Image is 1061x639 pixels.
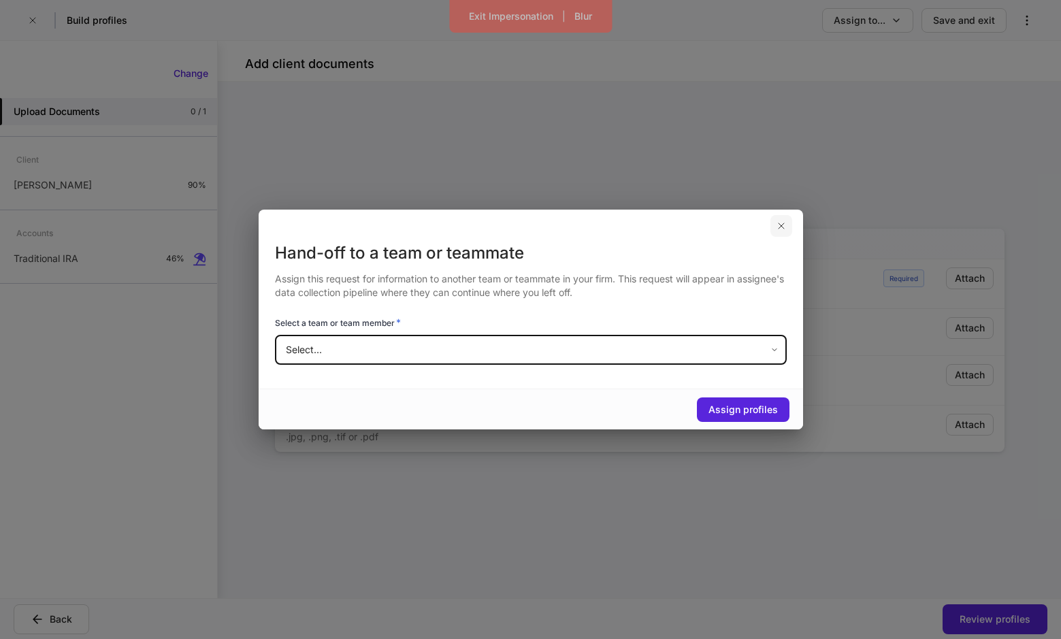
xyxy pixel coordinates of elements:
[275,316,401,329] h6: Select a team or team member
[697,397,789,422] button: Assign profiles
[469,10,553,23] div: Exit Impersonation
[574,10,592,23] div: Blur
[275,335,786,365] div: Select...
[275,242,787,264] div: Hand-off to a team or teammate
[708,403,778,416] div: Assign profiles
[275,264,787,299] div: Assign this request for information to another team or teammate in your firm. This request will a...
